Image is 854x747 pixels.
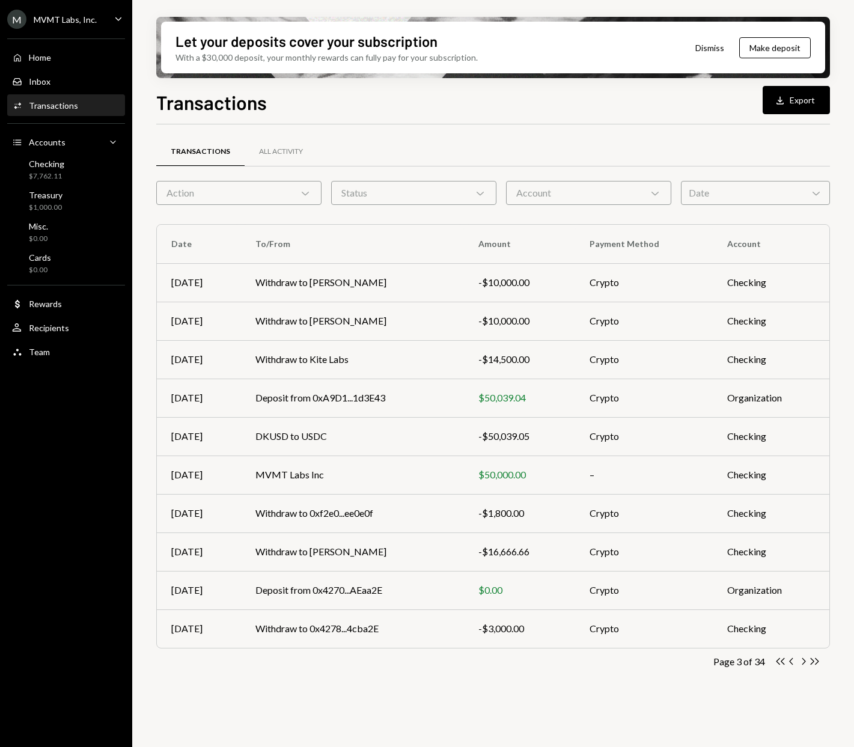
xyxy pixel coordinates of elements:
[331,181,496,205] div: Status
[681,181,830,205] div: Date
[713,571,829,609] td: Organization
[171,314,227,328] div: [DATE]
[29,323,69,333] div: Recipients
[241,340,464,379] td: Withdraw to Kite Labs
[7,46,125,68] a: Home
[713,417,829,456] td: Checking
[713,302,829,340] td: Checking
[575,302,713,340] td: Crypto
[29,221,48,231] div: Misc.
[575,571,713,609] td: Crypto
[29,100,78,111] div: Transactions
[29,347,50,357] div: Team
[575,379,713,417] td: Crypto
[7,94,125,116] a: Transactions
[575,494,713,532] td: Crypto
[7,249,125,278] a: Cards$0.00
[575,417,713,456] td: Crypto
[171,468,227,482] div: [DATE]
[171,621,227,636] div: [DATE]
[478,506,561,520] div: -$1,800.00
[157,225,241,263] th: Date
[171,506,227,520] div: [DATE]
[478,621,561,636] div: -$3,000.00
[478,544,561,559] div: -$16,666.66
[29,252,51,263] div: Cards
[241,456,464,494] td: MVMT Labs Inc
[713,225,829,263] th: Account
[7,155,125,184] a: Checking$7,762.11
[171,391,227,405] div: [DATE]
[713,609,829,648] td: Checking
[156,136,245,167] a: Transactions
[241,494,464,532] td: Withdraw to 0xf2e0...ee0e0f
[739,37,811,58] button: Make deposit
[575,609,713,648] td: Crypto
[29,234,48,244] div: $0.00
[7,70,125,92] a: Inbox
[575,263,713,302] td: Crypto
[478,429,561,444] div: -$50,039.05
[713,379,829,417] td: Organization
[175,51,478,64] div: With a $30,000 deposit, your monthly rewards can fully pay for your subscription.
[241,532,464,571] td: Withdraw to [PERSON_NAME]
[7,293,125,314] a: Rewards
[156,181,322,205] div: Action
[7,218,125,246] a: Misc.$0.00
[7,186,125,215] a: Treasury$1,000.00
[713,494,829,532] td: Checking
[241,609,464,648] td: Withdraw to 0x4278...4cba2E
[575,225,713,263] th: Payment Method
[713,263,829,302] td: Checking
[29,190,63,200] div: Treasury
[241,379,464,417] td: Deposit from 0xA9D1...1d3E43
[29,76,50,87] div: Inbox
[478,275,561,290] div: -$10,000.00
[175,31,438,51] div: Let your deposits cover your subscription
[29,137,66,147] div: Accounts
[575,340,713,379] td: Crypto
[29,52,51,63] div: Home
[29,171,64,181] div: $7,762.11
[245,136,317,167] a: All Activity
[713,532,829,571] td: Checking
[171,429,227,444] div: [DATE]
[478,352,561,367] div: -$14,500.00
[29,159,64,169] div: Checking
[171,352,227,367] div: [DATE]
[7,341,125,362] a: Team
[29,299,62,309] div: Rewards
[171,275,227,290] div: [DATE]
[575,456,713,494] td: –
[7,317,125,338] a: Recipients
[464,225,576,263] th: Amount
[478,391,561,405] div: $50,039.04
[171,583,227,597] div: [DATE]
[7,10,26,29] div: M
[241,417,464,456] td: DKUSD to USDC
[478,314,561,328] div: -$10,000.00
[29,203,63,213] div: $1,000.00
[34,14,97,25] div: MVMT Labs, Inc.
[171,544,227,559] div: [DATE]
[241,571,464,609] td: Deposit from 0x4270...AEaa2E
[575,532,713,571] td: Crypto
[171,147,230,157] div: Transactions
[241,225,464,263] th: To/From
[478,583,561,597] div: $0.00
[763,86,830,114] button: Export
[7,131,125,153] a: Accounts
[478,468,561,482] div: $50,000.00
[29,265,51,275] div: $0.00
[713,456,829,494] td: Checking
[506,181,671,205] div: Account
[259,147,303,157] div: All Activity
[241,263,464,302] td: Withdraw to [PERSON_NAME]
[156,90,267,114] h1: Transactions
[713,340,829,379] td: Checking
[241,302,464,340] td: Withdraw to [PERSON_NAME]
[680,34,739,62] button: Dismiss
[713,656,765,667] div: Page 3 of 34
